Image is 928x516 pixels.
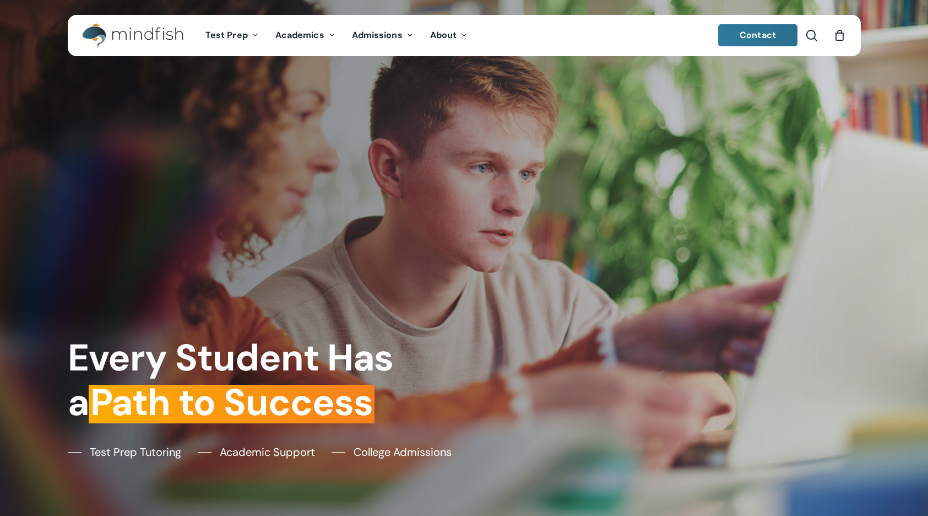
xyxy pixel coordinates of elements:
span: College Admissions [354,444,452,460]
a: Test Prep Tutoring [68,444,181,460]
a: Test Prep [197,31,267,40]
a: About [422,31,476,40]
em: Path to Success [89,378,375,427]
span: Academic Support [220,444,315,460]
header: Main Menu [68,15,861,56]
a: Contact [718,24,797,46]
span: Admissions [352,29,403,41]
a: Admissions [344,31,422,40]
a: College Admissions [332,444,452,460]
h1: Every Student Has a [68,336,456,425]
span: Test Prep [205,29,248,41]
a: Academic Support [198,444,315,460]
span: About [430,29,457,41]
span: Academics [275,29,324,41]
span: Test Prep Tutoring [90,444,181,460]
span: Contact [740,29,776,41]
nav: Main Menu [197,15,476,56]
a: Academics [267,31,344,40]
